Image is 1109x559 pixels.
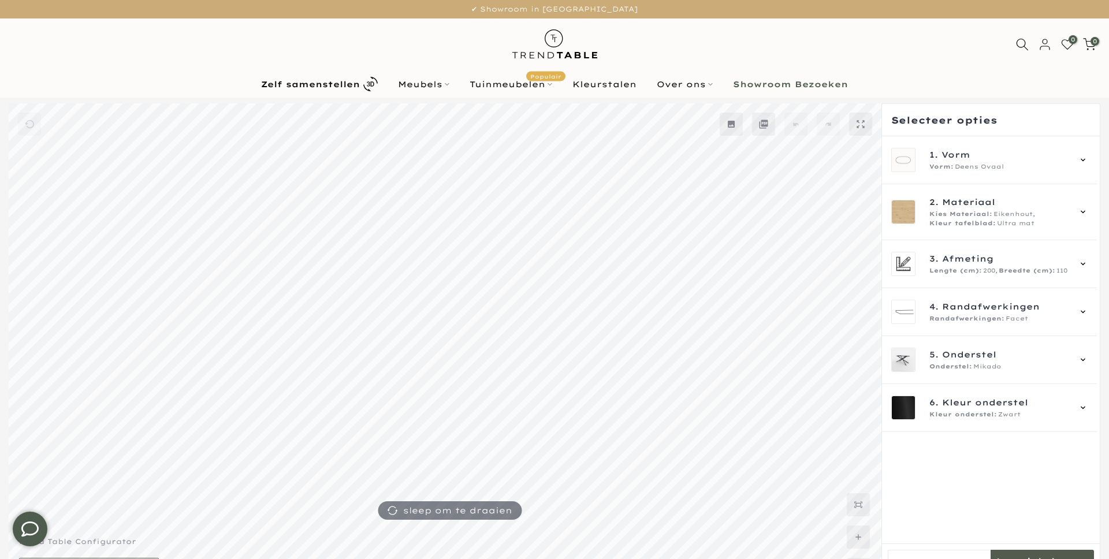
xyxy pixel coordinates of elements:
a: Meubels [388,77,460,91]
a: 0 [1083,38,1096,51]
span: 0 [1069,35,1077,44]
a: Zelf samenstellen [251,74,388,94]
a: 0 [1061,38,1074,51]
iframe: toggle-frame [1,500,59,558]
a: Kleurstalen [563,77,647,91]
span: Populair [526,71,565,81]
img: trend-table [504,18,605,70]
span: 0 [1091,37,1099,46]
a: TuinmeubelenPopulair [460,77,563,91]
p: ✔ Showroom in [GEOGRAPHIC_DATA] [14,3,1095,16]
a: Showroom Bezoeken [723,77,858,91]
b: Showroom Bezoeken [733,80,848,88]
b: Zelf samenstellen [261,80,360,88]
a: Over ons [647,77,723,91]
